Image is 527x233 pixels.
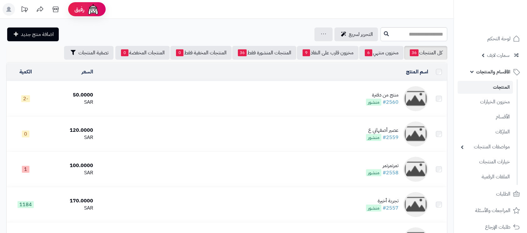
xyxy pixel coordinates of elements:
div: 170.0000 [47,197,93,205]
div: SAR [47,169,93,176]
span: 36 [410,49,419,56]
div: 100.0000 [47,162,93,169]
a: #2558 [383,169,399,176]
span: 1 [22,166,29,173]
div: 120.0000 [47,127,93,134]
span: منشور [366,169,381,176]
a: لوحة التحكم [458,31,523,46]
a: الملفات الرقمية [458,170,513,184]
a: الطلبات [458,186,523,201]
img: تجربة أخيرة [403,192,428,217]
a: المنتجات المخفية فقط0 [170,46,232,60]
a: كل المنتجات36 [404,46,447,60]
div: تجربة أخيرة [366,197,399,205]
div: تمرتمرتمر [366,162,399,169]
div: SAR [47,205,93,212]
a: المراجعات والأسئلة [458,203,523,218]
a: #2557 [383,204,399,212]
a: خيارات المنتجات [458,155,513,169]
img: ai-face.png [87,3,99,16]
a: الأقسام [458,110,513,124]
img: تمرتمرتمر [403,157,428,182]
div: عصير أصفهاني ع [366,127,399,134]
a: السعر [82,68,93,76]
a: المنتجات المخفضة0 [115,46,170,60]
span: المراجعات والأسئلة [475,206,510,215]
a: #2560 [383,98,399,106]
span: سمارت لايف [487,51,509,60]
img: منتج من دفترة [403,86,428,111]
a: الماركات [458,125,513,139]
span: رفيق [74,6,84,13]
a: مواصفات المنتجات [458,140,513,154]
div: منتج من دفترة [366,92,399,99]
a: اسم المنتج [406,68,428,76]
img: عصير أصفهاني ع [403,121,428,146]
div: 50.0000 [47,92,93,99]
a: الكمية [19,68,32,76]
a: #2559 [383,134,399,141]
a: مخزون الخيارات [458,95,513,109]
a: مخزون قارب على النفاذ9 [297,46,359,60]
div: SAR [47,99,93,106]
span: 0 [176,49,183,56]
span: طلبات الإرجاع [485,223,510,231]
span: منشور [366,99,381,106]
span: 1184 [18,201,34,208]
span: 0 [22,131,29,137]
span: منشور [366,205,381,211]
a: مخزون منتهي6 [359,46,404,60]
div: SAR [47,134,93,141]
span: الطلبات [496,190,510,198]
a: التحرير لسريع [334,27,378,41]
button: تصفية المنتجات [64,46,113,60]
span: 36 [238,49,247,56]
a: المنتجات [458,81,513,94]
span: لوحة التحكم [487,34,510,43]
span: تصفية المنتجات [78,49,108,57]
span: الأقسام والمنتجات [476,67,510,76]
a: المنتجات المنشورة فقط36 [232,46,296,60]
span: اضافة منتج جديد [21,31,54,38]
a: اضافة منتج جديد [7,27,59,41]
span: منشور [366,134,381,141]
span: 9 [303,49,310,56]
span: التحرير لسريع [349,31,373,38]
span: -2 [21,95,30,102]
span: 6 [365,49,372,56]
span: 0 [121,49,128,56]
img: logo-2.png [484,7,521,20]
a: تحديثات المنصة [17,3,32,17]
